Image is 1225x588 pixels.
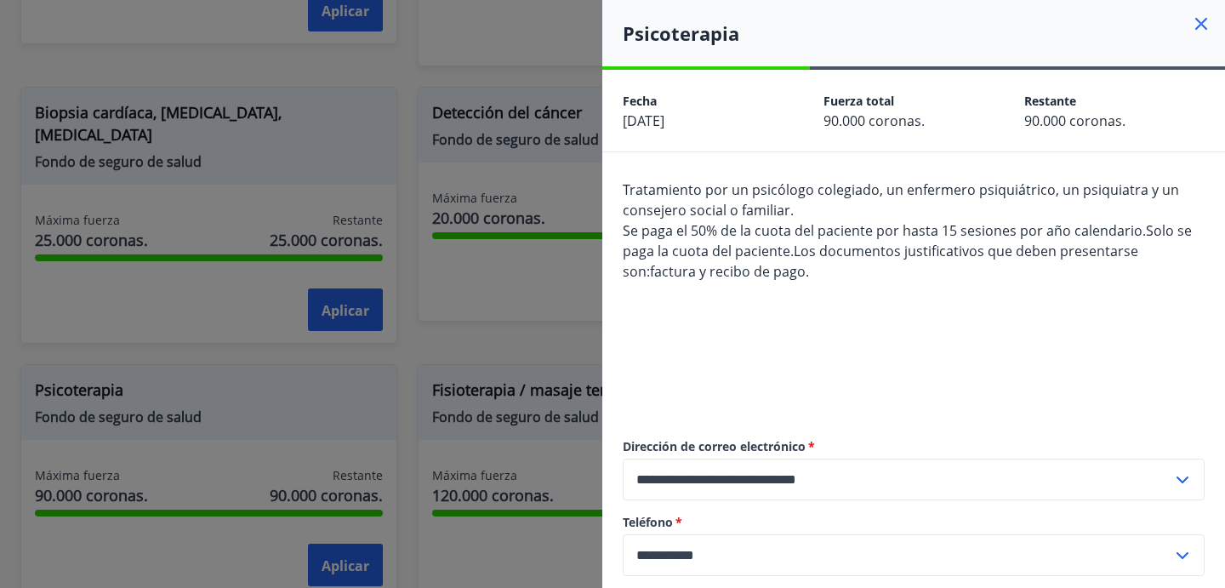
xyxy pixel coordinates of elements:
font: Se paga el 50% de la cuota del paciente por hasta 15 sesiones por año calendario. [623,221,1146,240]
font: Psicoterapia [623,20,739,46]
font: Fuerza total [823,93,894,109]
font: Fecha [623,93,657,109]
font: [DATE] [623,111,664,130]
font: Dirección de correo electrónico [623,438,806,454]
font: Teléfono [623,514,673,530]
font: Los documentos justificativos que deben presentarse son: [623,242,1138,281]
font: 90.000 coronas. [823,111,925,130]
font: 90.000 coronas. [1024,111,1125,130]
font: Tratamiento por un psicólogo colegiado, un enfermero psiquiátrico, un psiquiatra y un consejero s... [623,180,1179,220]
font: factura y recibo de pago. [650,262,809,281]
font: Restante [1024,93,1076,109]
